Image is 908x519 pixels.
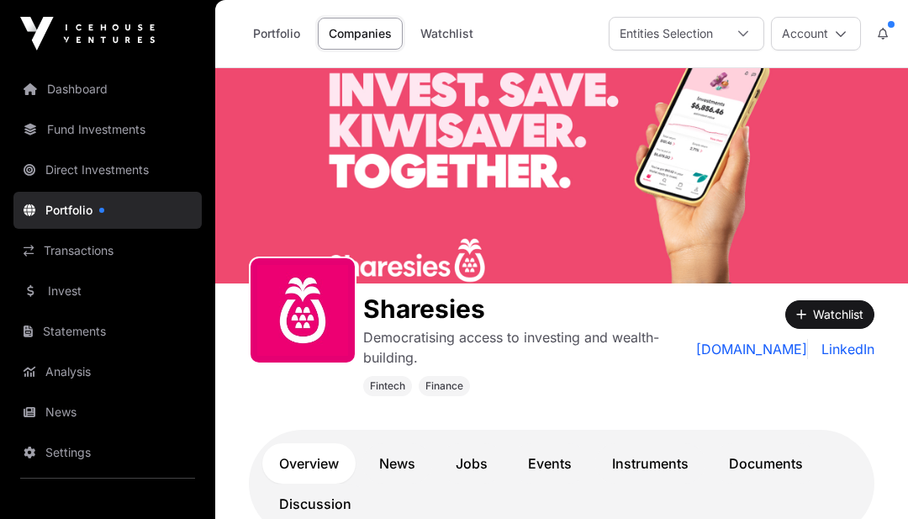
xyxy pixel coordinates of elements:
a: Jobs [439,443,504,484]
p: Democratising access to investing and wealth-building. [363,327,696,368]
a: Instruments [595,443,705,484]
a: Settings [13,434,202,471]
a: LinkedIn [815,339,874,359]
button: Account [771,17,861,50]
a: Watchlist [409,18,484,50]
a: Companies [318,18,403,50]
button: Watchlist [785,300,874,329]
div: Entities Selection [610,18,723,50]
a: Portfolio [13,192,202,229]
span: Fintech [370,379,405,393]
a: News [13,394,202,431]
a: Portfolio [242,18,311,50]
a: Fund Investments [13,111,202,148]
a: Overview [262,443,356,484]
img: Icehouse Ventures Logo [20,17,155,50]
iframe: Chat Widget [824,438,908,519]
img: sharesies_logo.jpeg [257,265,348,356]
a: Invest [13,273,202,310]
a: Analysis [13,353,202,390]
a: Events [511,443,589,484]
a: Direct Investments [13,151,202,188]
a: Transactions [13,232,202,269]
a: Documents [712,443,820,484]
a: Statements [13,313,202,350]
a: News [362,443,432,484]
a: [DOMAIN_NAME] [696,339,808,359]
h1: Sharesies [363,294,696,324]
a: Dashboard [13,71,202,108]
img: Sharesies [215,68,908,283]
span: Finance [425,379,463,393]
